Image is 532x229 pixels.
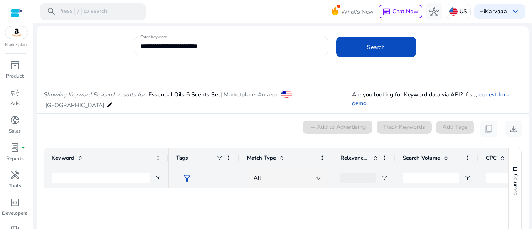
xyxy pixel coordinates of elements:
[58,7,107,16] p: Press to search
[464,175,471,181] button: Open Filter Menu
[5,26,28,39] img: amazon.svg
[510,7,520,17] span: keyboard_arrow_down
[341,5,374,19] span: What's New
[10,88,20,98] span: campaign
[10,115,20,125] span: donut_small
[254,174,261,182] span: All
[381,175,388,181] button: Open Filter Menu
[403,173,459,183] input: Search Volume Filter Input
[52,173,150,183] input: Keyword Filter Input
[367,43,385,52] span: Search
[10,60,20,70] span: inventory_2
[336,37,416,57] button: Search
[382,8,391,16] span: chat
[352,90,522,108] p: Are you looking for Keyword data via API? If so, .
[47,7,57,17] span: search
[403,154,440,162] span: Search Volume
[106,100,113,110] mat-icon: edit
[176,154,188,162] span: Tags
[509,124,519,134] span: download
[9,182,21,190] p: Tools
[140,34,167,40] mat-label: Enter Keyword
[479,9,507,15] p: Hi
[52,154,74,162] span: Keyword
[429,7,439,17] span: hub
[486,154,497,162] span: CPC
[6,155,24,162] p: Reports
[485,7,507,15] b: Karvaaa
[247,154,276,162] span: Match Type
[5,42,28,48] p: Marketplace
[10,170,20,180] span: handyman
[459,4,467,19] p: US
[10,100,20,107] p: Ads
[10,143,20,153] span: lab_profile
[182,173,192,183] span: filter_alt
[512,174,519,195] span: Columns
[45,101,104,109] span: [GEOGRAPHIC_DATA]
[155,175,161,181] button: Open Filter Menu
[392,7,419,15] span: Chat Now
[43,91,146,98] i: Showing Keyword Research results for:
[379,5,422,18] button: chatChat Now
[9,127,21,135] p: Sales
[74,7,82,16] span: /
[2,209,27,217] p: Developers
[449,7,458,16] img: us.svg
[426,3,442,20] button: hub
[220,91,279,98] span: | Marketplace: Amazon
[10,197,20,207] span: code_blocks
[340,154,369,162] span: Relevance Score
[22,146,25,149] span: fiber_manual_record
[148,91,220,98] span: Essential Oils 6 Scents Set
[505,121,522,137] button: download
[6,72,24,80] p: Product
